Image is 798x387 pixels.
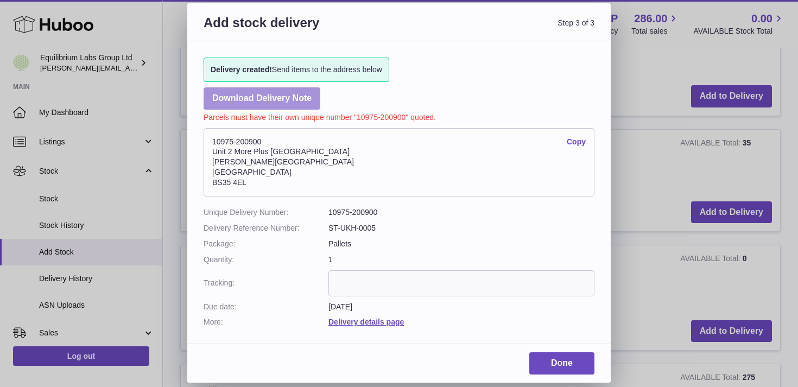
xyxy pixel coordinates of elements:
a: Copy [567,137,586,147]
a: Done [529,352,594,375]
dd: ST-UKH-0005 [328,223,594,233]
h3: Add stock delivery [204,14,399,44]
dt: Delivery Reference Number: [204,223,328,233]
span: Send items to the address below [211,65,382,75]
dd: 1 [328,255,594,265]
dt: More: [204,317,328,327]
address: 10975-200900 Unit 2 More Plus [GEOGRAPHIC_DATA] [PERSON_NAME][GEOGRAPHIC_DATA] [GEOGRAPHIC_DATA] ... [204,128,594,196]
p: Parcels must have their own unique number "10975-200900" quoted. [204,110,594,123]
dt: Quantity: [204,255,328,265]
dt: Tracking: [204,270,328,296]
strong: Delivery created! [211,65,272,74]
dd: 10975-200900 [328,207,594,218]
dd: [DATE] [328,302,594,312]
a: Download Delivery Note [204,87,320,110]
a: Delivery details page [328,318,404,326]
span: Step 3 of 3 [399,14,594,44]
dt: Unique Delivery Number: [204,207,328,218]
dt: Package: [204,239,328,249]
dt: Due date: [204,302,328,312]
dd: Pallets [328,239,594,249]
